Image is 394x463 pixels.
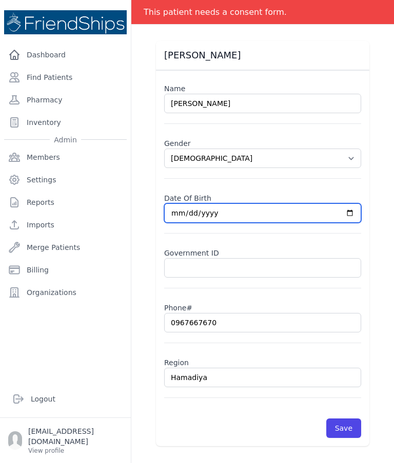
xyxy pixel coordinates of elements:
[50,135,81,145] span: Admin
[4,237,127,258] a: Merge Patients
[326,418,361,438] button: Save
[4,45,127,65] a: Dashboard
[164,353,361,368] label: Region
[4,90,127,110] a: Pharmacy
[164,244,361,258] label: Government ID
[4,215,127,235] a: Imports
[164,134,361,149] label: Gender
[164,49,361,61] h3: [PERSON_NAME]
[8,389,123,409] a: Logout
[164,299,361,313] label: Phone#
[4,260,127,280] a: Billing
[164,189,361,203] label: Date Of Birth
[164,79,361,94] label: Name
[4,112,127,133] a: Inventory
[4,67,127,88] a: Find Patients
[8,426,123,455] a: [EMAIL_ADDRESS][DOMAIN_NAME] View profile
[28,447,123,455] p: View profile
[4,10,127,34] img: Medical Missions EMR
[4,170,127,190] a: Settings
[28,426,123,447] p: [EMAIL_ADDRESS][DOMAIN_NAME]
[4,192,127,213] a: Reports
[4,282,127,303] a: Organizations
[4,147,127,167] a: Members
